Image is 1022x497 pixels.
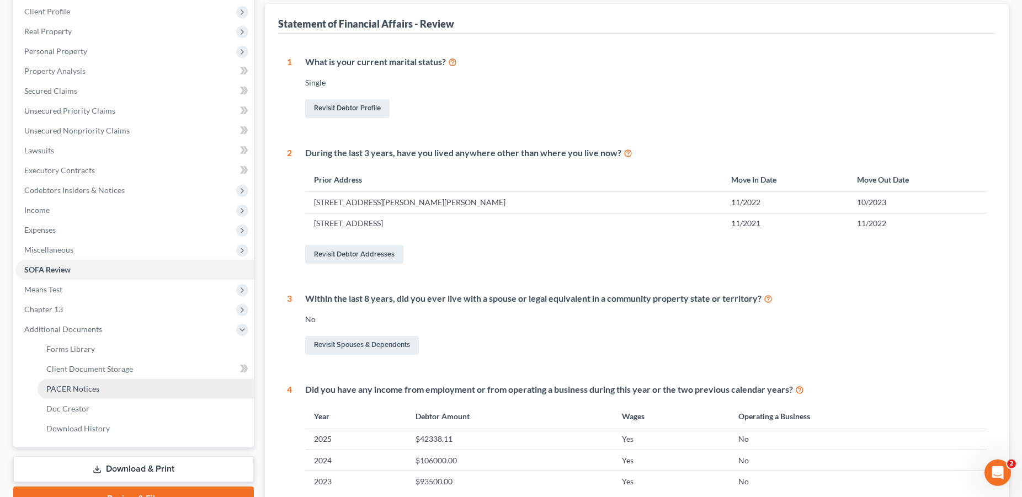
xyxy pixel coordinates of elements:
a: Revisit Debtor Profile [305,99,390,118]
td: 10/2023 [848,192,987,213]
a: Unsecured Nonpriority Claims [15,121,254,141]
button: Upload attachment [52,361,61,370]
span: Download History [46,424,110,433]
b: 🚨ATTN: [GEOGRAPHIC_DATA] of [US_STATE] [18,94,157,114]
a: Revisit Debtor Addresses [305,245,403,264]
div: What is your current marital status? [305,56,987,68]
span: 2 [1007,459,1016,468]
td: [STREET_ADDRESS][PERSON_NAME][PERSON_NAME] [305,192,722,213]
td: No [730,471,987,492]
a: Unsecured Priority Claims [15,101,254,121]
td: No [730,450,987,471]
td: Yes [613,429,729,450]
span: Chapter 13 [24,304,63,314]
div: During the last 3 years, have you lived anywhere other than where you live now? [305,147,987,159]
span: PACER Notices [46,384,99,393]
div: 🚨ATTN: [GEOGRAPHIC_DATA] of [US_STATE]The court has added a new Credit Counseling Field that we n... [9,87,181,202]
td: 2024 [305,450,407,471]
a: Lawsuits [15,141,254,161]
th: Year [305,405,407,429]
button: Emoji picker [17,361,26,370]
td: 11/2022 [848,213,987,234]
button: Home [173,4,194,25]
div: [PERSON_NAME] • 5h ago [18,205,104,211]
span: Miscellaneous [24,245,73,254]
a: Doc Creator [38,399,254,419]
span: Client Document Storage [46,364,133,373]
button: Gif picker [35,361,44,370]
a: Forms Library [38,339,254,359]
a: SOFA Review [15,260,254,280]
div: 3 [287,292,292,357]
td: Yes [613,450,729,471]
img: Profile image for Katie [31,6,49,24]
span: Lawsuits [24,146,54,155]
td: 2023 [305,471,407,492]
span: Real Property [24,26,72,36]
a: PACER Notices [38,379,254,399]
div: Statement of Financial Affairs - Review [278,17,454,30]
button: go back [7,4,28,25]
span: Secured Claims [24,86,77,95]
span: Unsecured Priority Claims [24,106,115,115]
div: No [305,314,987,325]
iframe: Intercom live chat [984,459,1011,486]
td: $93500.00 [407,471,613,492]
span: Means Test [24,285,62,294]
div: 2 [287,147,292,266]
span: Additional Documents [24,324,102,334]
div: Close [194,4,214,24]
button: Start recording [70,361,79,370]
span: Unsecured Nonpriority Claims [24,126,130,135]
div: Single [305,77,987,88]
a: Download & Print [13,456,254,482]
span: Executory Contracts [24,165,95,175]
div: The court has added a new Credit Counseling Field that we need to update upon filing. Please remo... [18,120,172,196]
a: Client Document Storage [38,359,254,379]
p: Active 2h ago [54,14,103,25]
div: 1 [287,56,292,120]
a: Property Analysis [15,61,254,81]
span: Forms Library [46,344,95,354]
td: $106000.00 [407,450,613,471]
span: SOFA Review [24,265,71,274]
td: 11/2022 [722,192,848,213]
th: Move In Date [722,168,848,191]
div: Katie says… [9,87,212,227]
td: 2025 [305,429,407,450]
td: 11/2021 [722,213,848,234]
td: $42338.11 [407,429,613,450]
h1: [PERSON_NAME] [54,6,125,14]
th: Prior Address [305,168,722,191]
a: Secured Claims [15,81,254,101]
th: Operating a Business [730,405,987,429]
th: Move Out Date [848,168,987,191]
textarea: Message… [9,338,211,357]
td: Yes [613,471,729,492]
a: Executory Contracts [15,161,254,180]
span: Codebtors Insiders & Notices [24,185,125,195]
span: Property Analysis [24,66,86,76]
a: Download History [38,419,254,439]
div: Did you have any income from employment or from operating a business during this year or the two ... [305,383,987,396]
td: [STREET_ADDRESS] [305,213,722,234]
div: Within the last 8 years, did you ever live with a spouse or legal equivalent in a community prope... [305,292,987,305]
span: Personal Property [24,46,87,56]
span: Income [24,205,50,215]
span: Client Profile [24,7,70,16]
a: Revisit Spouses & Dependents [305,336,419,355]
td: No [730,429,987,450]
th: Wages [613,405,729,429]
span: Expenses [24,225,56,234]
th: Debtor Amount [407,405,613,429]
span: Doc Creator [46,404,89,413]
button: Send a message… [189,357,207,375]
